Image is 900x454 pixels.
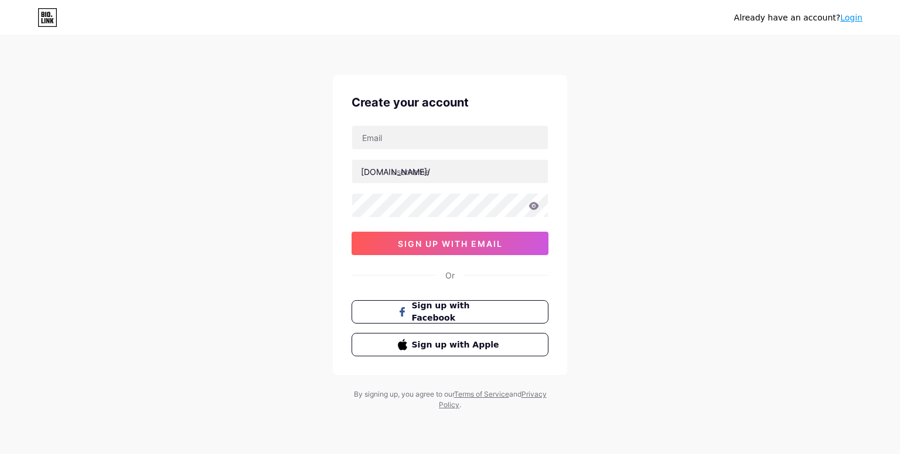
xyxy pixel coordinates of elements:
[352,333,548,356] button: Sign up with Apple
[352,300,548,324] button: Sign up with Facebook
[352,94,548,111] div: Create your account
[840,13,862,22] a: Login
[412,300,503,324] span: Sign up with Facebook
[454,390,509,398] a: Terms of Service
[361,166,430,178] div: [DOMAIN_NAME]/
[350,389,550,410] div: By signing up, you agree to our and .
[352,160,548,183] input: username
[734,12,862,24] div: Already have an account?
[445,269,455,281] div: Or
[352,232,548,255] button: sign up with email
[398,239,503,249] span: sign up with email
[412,339,503,351] span: Sign up with Apple
[352,126,548,149] input: Email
